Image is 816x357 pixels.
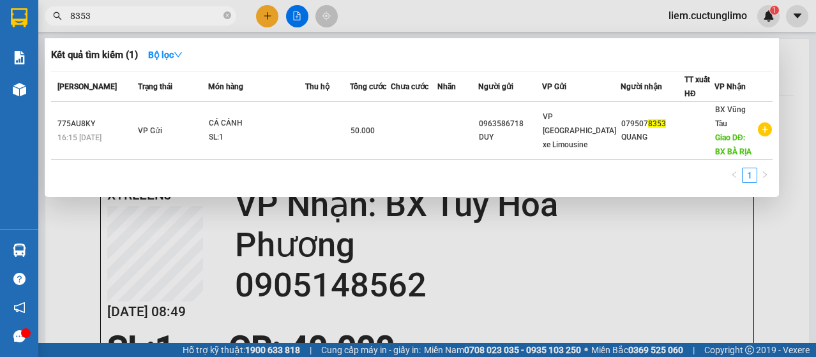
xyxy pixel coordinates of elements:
h3: Kết quả tìm kiếm ( 1 ) [51,48,138,62]
span: close-circle [223,11,231,19]
span: 50.000 [351,126,375,135]
span: down [174,50,183,59]
span: Người nhận [621,82,662,91]
img: warehouse-icon [13,83,26,96]
span: close-circle [223,10,231,22]
span: BX Vũng Tàu [715,105,746,128]
span: notification [13,302,26,314]
input: Tìm tên, số ĐT hoặc mã đơn [70,9,221,23]
span: question-circle [13,273,26,285]
div: CÁ CẢNH [209,117,305,131]
span: 8353 [648,119,666,128]
button: left [727,168,742,183]
span: Nhãn [437,82,456,91]
span: VP Gửi [138,126,162,135]
li: Next Page [757,168,773,183]
span: Giao DĐ: BX BÀ RỊA [715,133,752,156]
div: SL: 1 [209,131,305,145]
li: 1 [742,168,757,183]
div: 775AU8KY [57,117,134,131]
span: [PERSON_NAME] [57,82,117,91]
span: message [13,330,26,342]
span: Thu hộ [305,82,329,91]
img: solution-icon [13,51,26,64]
button: Bộ lọcdown [138,45,193,65]
span: VP Gửi [542,82,566,91]
span: VP Nhận [714,82,746,91]
img: logo-vxr [11,8,27,27]
span: Trạng thái [138,82,172,91]
span: left [730,171,738,178]
div: QUANG [621,131,684,144]
span: right [761,171,769,178]
strong: Bộ lọc [148,50,183,60]
img: warehouse-icon [13,244,26,257]
li: Previous Page [727,168,742,183]
span: Chưa cước [391,82,428,91]
span: search [53,11,62,20]
span: plus-circle [758,122,772,136]
div: 0963586718 [479,117,541,131]
a: 1 [743,168,757,182]
span: 16:15 [DATE] [57,133,102,142]
span: VP [GEOGRAPHIC_DATA] xe Limousine [543,112,616,149]
span: Người gửi [478,82,513,91]
span: Món hàng [208,82,243,91]
span: Tổng cước [350,82,386,91]
div: DUY [479,131,541,144]
div: 079507 [621,117,684,131]
span: TT xuất HĐ [684,75,710,98]
button: right [757,168,773,183]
